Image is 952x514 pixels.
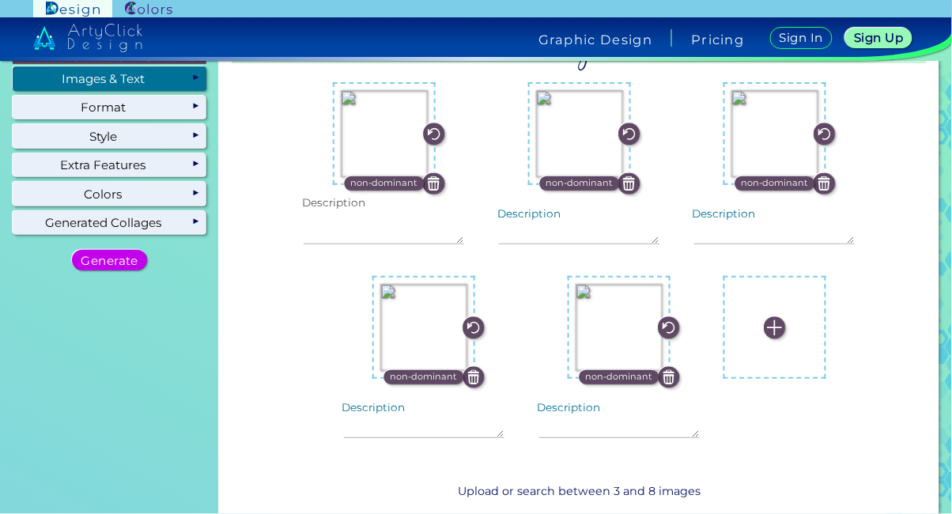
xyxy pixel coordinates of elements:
div: Style [13,124,206,148]
div: Images & Text [13,66,206,90]
label: Description [497,209,561,220]
h2: Images [232,23,927,63]
h5: Sign Up [857,32,901,43]
img: icon_plus_white.svg [764,317,785,338]
p: non-dominant [350,176,417,191]
label: Description [342,403,405,414]
label: Description [693,209,756,220]
a: Sign Up [849,28,909,47]
h5: Sign In [782,32,822,43]
p: non-dominant [741,176,808,191]
div: Generated Collages [13,211,206,235]
h4: Graphic Design [538,33,652,46]
p: Upload or search between 3 and 8 images [238,482,920,501]
div: Extra Features [13,153,206,177]
p: non-dominant [586,370,653,384]
p: non-dominant [391,370,458,384]
img: ArtyClick Colors logo [125,2,172,17]
img: 0ee71f93-6555-4f6b-89db-0a82cc2c9ed7 [576,284,663,371]
div: Format [13,96,206,119]
label: Description [537,403,600,414]
img: 5d0a157a-6580-4b43-ae28-837ad45d7365 [341,90,428,177]
img: 141486cb-e022-425b-89a1-a17f69405ff1 [380,284,467,371]
div: Colors [13,182,206,206]
h5: Generate [84,255,135,266]
a: Sign In [773,28,830,48]
a: Pricing [691,33,744,46]
img: 80061b74-7c5e-46d7-a54e-ed8f93a4c854 [731,90,818,177]
img: artyclick_design_logo_white_combined_path.svg [33,24,142,52]
p: non-dominant [546,176,613,191]
img: c929ba45-d502-46e3-b112-40ea85547436 [536,90,623,177]
label: Description [302,198,365,209]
